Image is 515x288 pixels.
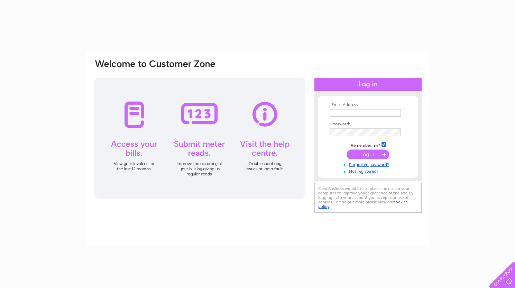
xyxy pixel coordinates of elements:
div: Clear Business would like to place cookies on your computer to improve your experience of the sit... [314,183,422,213]
input: Submit [347,150,389,159]
td: Remember me? [328,141,408,148]
a: Not registered? [330,167,408,174]
th: Password: [328,122,408,127]
a: Forgotten password? [330,161,408,167]
a: cookies policy [318,200,407,209]
th: Email Address: [328,103,408,107]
